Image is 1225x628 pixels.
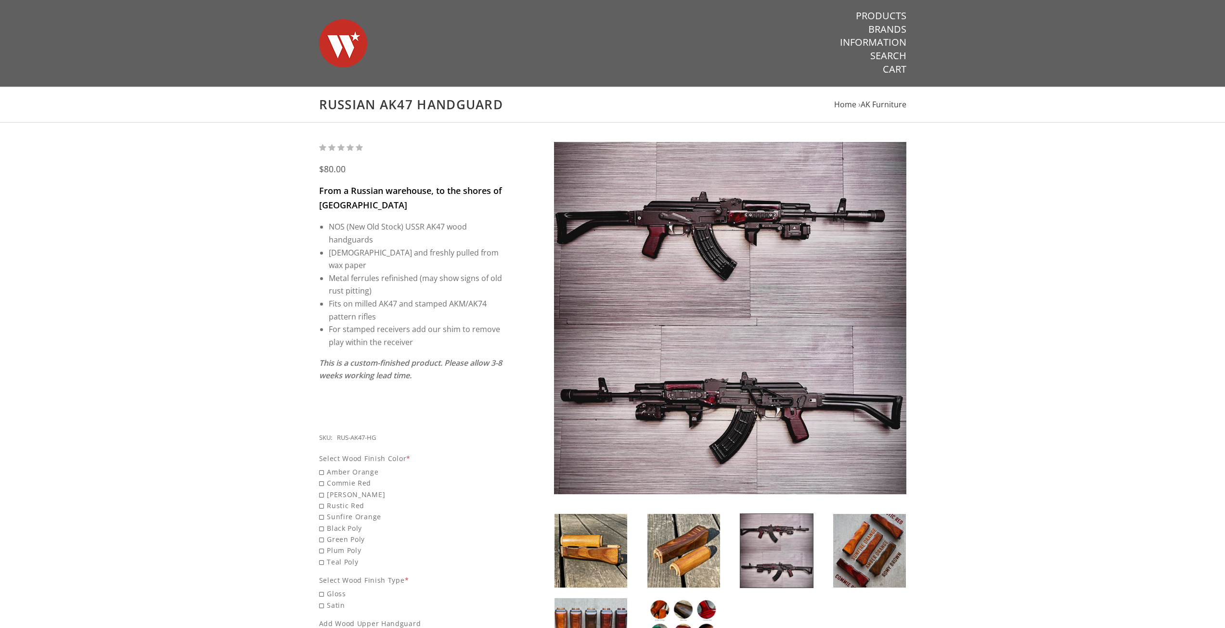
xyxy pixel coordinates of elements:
li: Metal ferrules refinished (may show signs of old rust pitting) [329,272,503,297]
li: › [858,98,906,111]
img: Russian AK47 Handguard [833,514,906,588]
img: Warsaw Wood Co. [319,10,367,77]
span: Plum Poly [319,545,503,556]
li: Fits on milled AK47 and stamped AKM/AK74 pattern rifles [329,297,503,323]
img: Russian AK47 Handguard [647,514,720,588]
h1: Russian AK47 Handguard [319,97,906,113]
span: Satin [319,600,503,611]
li: [DEMOGRAPHIC_DATA] and freshly pulled from wax paper [329,246,503,272]
span: For stamped receivers add our shim to remove play within the receiver [329,324,500,347]
li: NOS (New Old Stock) USSR AK47 wood handguards [329,220,503,246]
span: Commie Red [319,477,503,488]
span: Amber Orange [319,466,503,477]
img: Russian AK47 Handguard [554,142,906,494]
em: This is a custom-finished product. Please allow 3-8 weeks working lead time. [319,358,502,381]
span: Green Poly [319,534,503,545]
div: SKU: [319,433,332,443]
span: Teal Poly [319,556,503,567]
div: Select Wood Finish Color [319,453,503,464]
img: Russian AK47 Handguard [554,514,627,588]
a: AK Furniture [861,99,906,110]
img: Russian AK47 Handguard [740,514,813,588]
span: Sunfire Orange [319,511,503,522]
span: From a Russian warehouse, to the shores of [GEOGRAPHIC_DATA] [319,185,502,211]
a: Cart [883,63,906,76]
span: Black Poly [319,523,503,534]
a: Home [834,99,856,110]
div: RUS-AK47-HG [337,433,376,443]
div: Select Wood Finish Type [319,575,503,586]
a: Search [870,50,906,62]
span: $80.00 [319,163,346,175]
span: Gloss [319,588,503,599]
a: Brands [868,23,906,36]
a: Information [840,36,906,49]
a: Products [856,10,906,22]
span: [PERSON_NAME] [319,489,503,500]
span: Rustic Red [319,500,503,511]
